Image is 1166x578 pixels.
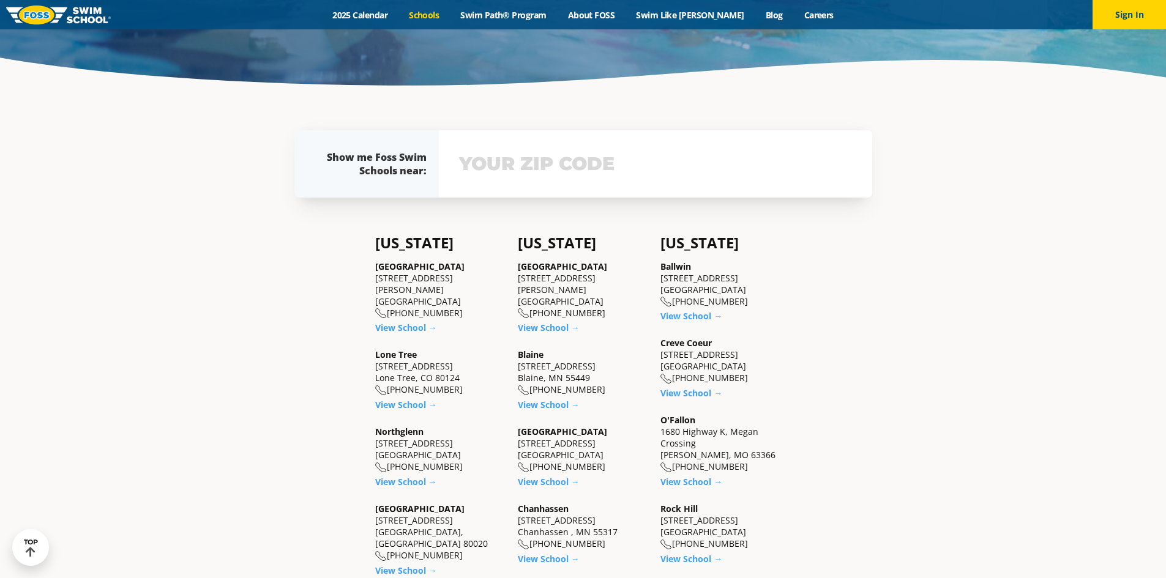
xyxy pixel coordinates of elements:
img: location-phone-o-icon.svg [375,308,387,319]
img: location-phone-o-icon.svg [518,539,529,550]
div: [STREET_ADDRESS] Blaine, MN 55449 [PHONE_NUMBER] [518,349,648,396]
a: View School → [660,476,722,487]
img: location-phone-o-icon.svg [660,539,672,550]
a: [GEOGRAPHIC_DATA] [375,261,465,272]
a: Northglenn [375,426,424,437]
a: Ballwin [660,261,691,272]
img: location-phone-o-icon.svg [660,374,672,384]
div: [STREET_ADDRESS] Chanhassen , MN 55317 [PHONE_NUMBER] [518,503,648,550]
div: [STREET_ADDRESS] [GEOGRAPHIC_DATA] [PHONE_NUMBER] [660,261,791,308]
a: Schools [398,9,450,21]
a: 2025 Calendar [322,9,398,21]
a: [GEOGRAPHIC_DATA] [518,261,607,272]
div: [STREET_ADDRESS] [GEOGRAPHIC_DATA] [PHONE_NUMBER] [660,503,791,550]
a: About FOSS [557,9,626,21]
a: Chanhassen [518,503,569,514]
a: View School → [375,399,437,410]
a: View School → [375,565,437,576]
img: location-phone-o-icon.svg [518,462,529,473]
a: Careers [793,9,844,21]
div: [STREET_ADDRESS] [GEOGRAPHIC_DATA] [PHONE_NUMBER] [375,426,506,473]
input: YOUR ZIP CODE [456,146,855,182]
div: Show me Foss Swim Schools near: [319,150,427,177]
div: [STREET_ADDRESS] [GEOGRAPHIC_DATA] [PHONE_NUMBER] [660,337,791,384]
a: Swim Path® Program [450,9,557,21]
a: [GEOGRAPHIC_DATA] [375,503,465,514]
a: Swim Like [PERSON_NAME] [626,9,755,21]
a: View School → [518,322,580,333]
a: View School → [375,322,437,333]
a: Blaine [518,349,544,360]
img: location-phone-o-icon.svg [375,462,387,473]
h4: [US_STATE] [375,234,506,251]
a: View School → [660,553,722,565]
img: location-phone-o-icon.svg [375,551,387,561]
div: TOP [24,538,38,557]
h4: [US_STATE] [660,234,791,251]
a: View School → [518,553,580,565]
div: [STREET_ADDRESS] [GEOGRAPHIC_DATA] [PHONE_NUMBER] [518,426,648,473]
div: [STREET_ADDRESS][PERSON_NAME] [GEOGRAPHIC_DATA] [PHONE_NUMBER] [518,261,648,319]
a: Rock Hill [660,503,698,514]
img: location-phone-o-icon.svg [518,385,529,396]
a: Creve Coeur [660,337,712,349]
a: View School → [518,476,580,487]
img: location-phone-o-icon.svg [660,297,672,307]
h4: [US_STATE] [518,234,648,251]
a: [GEOGRAPHIC_DATA] [518,426,607,437]
div: [STREET_ADDRESS] [GEOGRAPHIC_DATA], [GEOGRAPHIC_DATA] 80020 [PHONE_NUMBER] [375,503,506,561]
img: location-phone-o-icon.svg [660,462,672,473]
a: Blog [755,9,793,21]
a: View School → [518,399,580,410]
div: [STREET_ADDRESS] Lone Tree, CO 80124 [PHONE_NUMBER] [375,349,506,396]
a: View School → [375,476,437,487]
img: location-phone-o-icon.svg [518,308,529,319]
a: Lone Tree [375,349,417,360]
div: 1680 Highway K, Megan Crossing [PERSON_NAME], MO 63366 [PHONE_NUMBER] [660,414,791,473]
div: [STREET_ADDRESS][PERSON_NAME] [GEOGRAPHIC_DATA] [PHONE_NUMBER] [375,261,506,319]
a: View School → [660,310,722,322]
img: FOSS Swim School Logo [6,6,111,24]
a: View School → [660,387,722,399]
img: location-phone-o-icon.svg [375,385,387,396]
a: O'Fallon [660,414,695,426]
